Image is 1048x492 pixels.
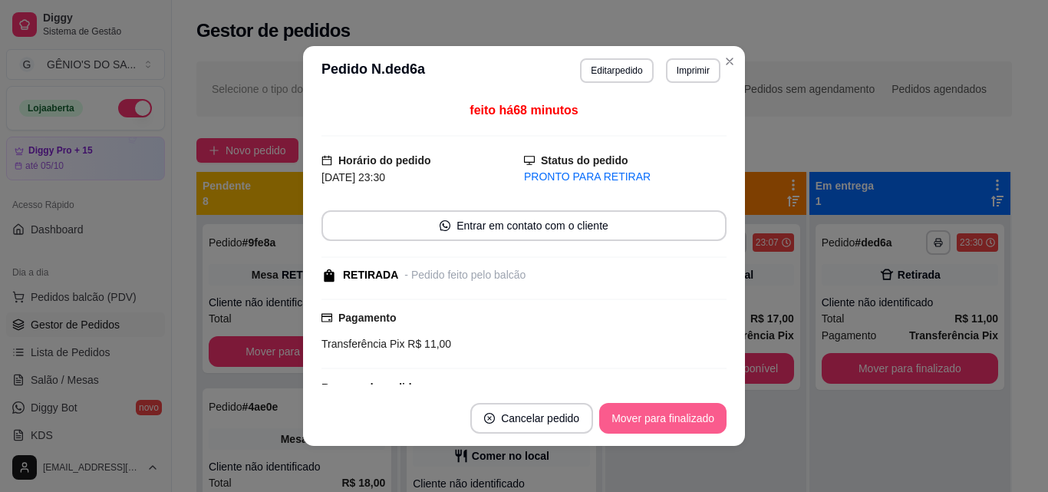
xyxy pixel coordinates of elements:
[524,155,535,166] span: desktop
[343,267,398,283] div: RETIRADA
[338,154,431,167] strong: Horário do pedido
[440,220,450,231] span: whats-app
[404,267,526,283] div: - Pedido feito pelo balcão
[321,210,727,241] button: whats-appEntrar em contato com o cliente
[321,312,332,323] span: credit-card
[470,104,578,117] span: feito há 68 minutos
[599,403,727,434] button: Mover para finalizado
[321,58,425,83] h3: Pedido N. ded6a
[717,49,742,74] button: Close
[321,155,332,166] span: calendar
[404,338,451,350] span: R$ 11,00
[321,338,404,350] span: Transferência Pix
[541,154,628,167] strong: Status do pedido
[524,169,727,185] div: PRONTO PARA RETIRAR
[321,171,385,183] span: [DATE] 23:30
[666,58,720,83] button: Imprimir
[470,403,593,434] button: close-circleCancelar pedido
[484,413,495,424] span: close-circle
[338,312,396,324] strong: Pagamento
[580,58,653,83] button: Editarpedido
[321,381,418,394] strong: Resumo do pedido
